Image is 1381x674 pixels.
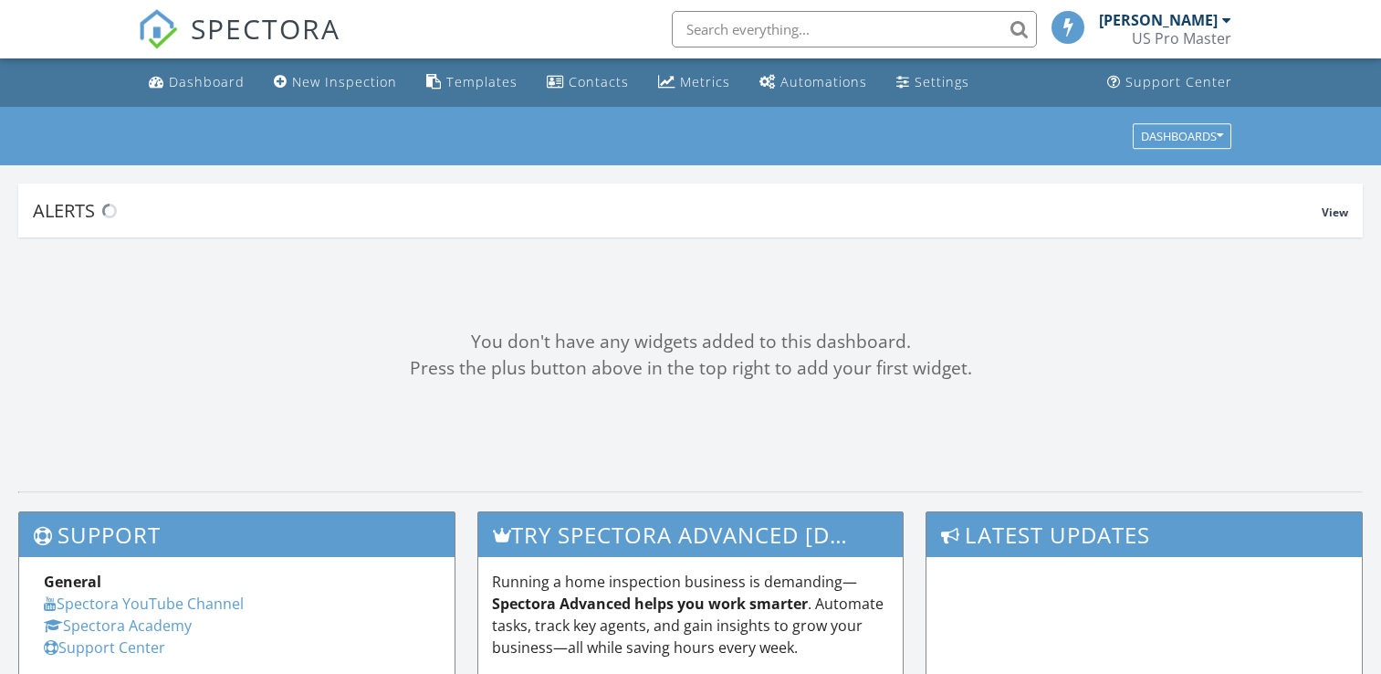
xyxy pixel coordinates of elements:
[539,66,636,100] a: Contacts
[651,66,738,100] a: Metrics
[478,512,903,557] h3: Try spectora advanced [DATE]
[19,512,455,557] h3: Support
[446,73,518,90] div: Templates
[1125,73,1232,90] div: Support Center
[1099,11,1218,29] div: [PERSON_NAME]
[44,616,192,636] a: Spectora Academy
[33,198,1322,223] div: Alerts
[492,594,808,614] strong: Spectora Advanced helps you work smarter
[138,25,340,63] a: SPECTORA
[18,329,1363,355] div: You don't have any widgets added to this dashboard.
[1141,130,1223,142] div: Dashboards
[141,66,252,100] a: Dashboard
[672,11,1037,47] input: Search everything...
[292,73,397,90] div: New Inspection
[889,66,977,100] a: Settings
[569,73,629,90] div: Contacts
[18,355,1363,382] div: Press the plus button above in the top right to add your first widget.
[915,73,969,90] div: Settings
[780,73,867,90] div: Automations
[1322,205,1348,220] span: View
[419,66,525,100] a: Templates
[44,572,101,592] strong: General
[1132,29,1231,47] div: US Pro Master
[492,571,889,658] p: Running a home inspection business is demanding— . Automate tasks, track key agents, and gain ins...
[138,9,178,49] img: The Best Home Inspection Software - Spectora
[752,66,874,100] a: Automations (Basic)
[926,512,1362,557] h3: Latest Updates
[44,637,165,658] a: Support Center
[191,9,340,47] span: SPECTORA
[680,73,730,90] div: Metrics
[44,594,244,614] a: Spectora YouTube Channel
[1100,66,1240,100] a: Support Center
[1133,123,1231,149] button: Dashboards
[169,73,245,90] div: Dashboard
[267,66,404,100] a: New Inspection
